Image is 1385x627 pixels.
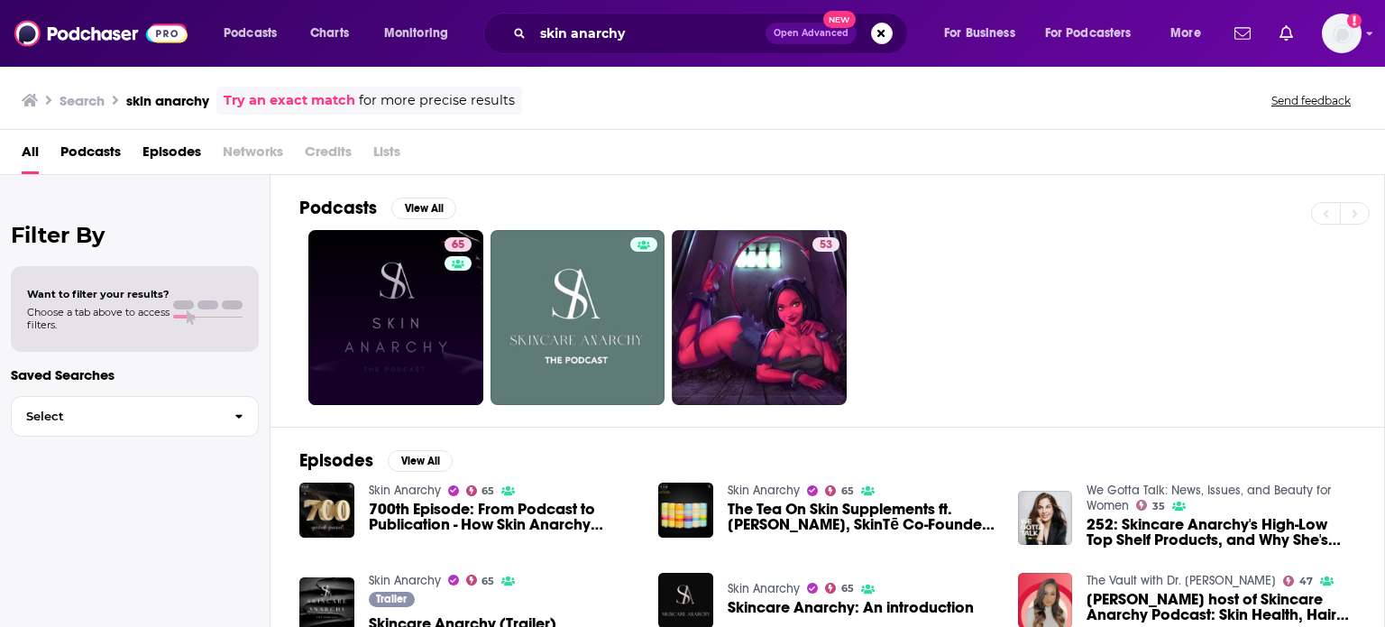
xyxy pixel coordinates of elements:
span: Credits [305,137,352,174]
img: 700th Episode: From Podcast to Publication - How Skin Anarchy Bridges Science and Self-Care [299,483,354,538]
span: For Podcasters [1045,21,1132,46]
a: PodcastsView All [299,197,456,219]
button: Open AdvancedNew [766,23,857,44]
img: The Tea On Skin Supplements ft. Bassima Mroue, SkinTē Co-Founder | Skincare Anarchy - E.417 [658,483,713,538]
a: 47 [1283,576,1313,586]
span: for more precise results [359,90,515,111]
a: Skincare Anarchy: An introduction [728,600,974,615]
span: 65 [841,487,854,495]
h2: Filter By [11,222,259,248]
span: 65 [841,585,854,593]
span: Lists [373,137,400,174]
a: Episodes [142,137,201,174]
img: Podchaser - Follow, Share and Rate Podcasts [14,16,188,51]
a: Skin Anarchy [369,573,441,588]
span: The Tea On Skin Supplements ft. [PERSON_NAME], SkinTē Co-Founder | Skincare Anarchy - E.417 [728,502,996,532]
a: 65 [825,583,854,594]
h3: Search [60,92,105,109]
a: 65 [445,237,472,252]
a: 53 [812,237,839,252]
span: New [823,11,856,28]
a: Try an exact match [224,90,355,111]
a: 65 [308,230,483,405]
span: Trailer [376,594,407,604]
a: 65 [466,575,495,586]
span: Choose a tab above to access filters. [27,306,170,331]
a: 65 [825,485,854,496]
span: Charts [310,21,349,46]
button: Send feedback [1266,93,1356,108]
h3: skin anarchy [126,92,209,109]
a: Skin Anarchy [369,483,441,498]
a: 35 [1136,500,1165,511]
a: EpisodesView All [299,449,453,472]
button: View All [391,198,456,219]
span: Open Advanced [774,29,848,38]
span: 47 [1299,577,1313,586]
span: Select [12,410,220,422]
a: Show notifications dropdown [1227,18,1258,49]
svg: Add a profile image [1347,14,1362,28]
button: Show profile menu [1322,14,1362,53]
a: Skin Anarchy [728,483,800,498]
img: 252: Skincare Anarchy's High-Low Top Shelf Products, and Why She's Taking a Break from Retinol, D... [1018,491,1073,546]
h2: Episodes [299,449,373,472]
button: open menu [371,19,472,48]
span: More [1170,21,1201,46]
a: 53 [672,230,847,405]
span: 35 [1152,503,1165,511]
span: 65 [482,487,494,495]
a: The Tea On Skin Supplements ft. Bassima Mroue, SkinTē Co-Founder | Skincare Anarchy - E.417 [728,502,996,532]
span: Podcasts [224,21,277,46]
a: Dr. Ekta Yadav host of Skincare Anarchy Podcast: Skin Health, Hair Health and Mental Health [1087,592,1355,622]
a: The Vault with Dr. Judith [1087,573,1276,588]
span: Monitoring [384,21,448,46]
span: 65 [452,236,464,254]
button: open menu [1033,19,1158,48]
span: For Business [944,21,1015,46]
button: open menu [1158,19,1224,48]
button: View All [388,450,453,472]
span: Logged in as NickG [1322,14,1362,53]
a: Skin Anarchy [728,581,800,596]
button: open menu [211,19,300,48]
a: Charts [298,19,360,48]
img: User Profile [1322,14,1362,53]
span: Networks [223,137,283,174]
span: Want to filter your results? [27,288,170,300]
a: 65 [466,485,495,496]
h2: Podcasts [299,197,377,219]
a: Podcasts [60,137,121,174]
input: Search podcasts, credits, & more... [533,19,766,48]
button: Select [11,396,259,437]
span: 53 [820,236,832,254]
span: [PERSON_NAME] host of Skincare Anarchy Podcast: Skin Health, Hair Health and Mental Health [1087,592,1355,622]
a: We Gotta Talk: News, Issues, and Beauty for Women [1087,483,1331,513]
p: Saved Searches [11,366,259,383]
button: open menu [931,19,1038,48]
div: Search podcasts, credits, & more... [500,13,925,54]
span: 65 [482,577,494,586]
a: 252: Skincare Anarchy's High-Low Top Shelf Products, and Why She's Taking a Break from Retinol, D... [1087,517,1355,548]
a: All [22,137,39,174]
a: 700th Episode: From Podcast to Publication - How Skin Anarchy Bridges Science and Self-Care [369,502,637,532]
span: 252: Skincare Anarchy's High-Low Top Shelf Products, and Why She's Taking a Break from [MEDICAL_D... [1087,517,1355,548]
a: Show notifications dropdown [1272,18,1300,49]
